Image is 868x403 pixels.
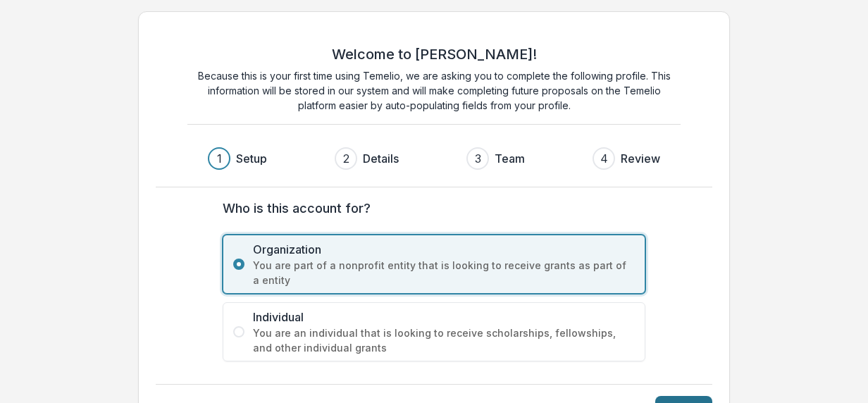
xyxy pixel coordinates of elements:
h3: Review [621,150,660,167]
div: Progress [208,147,660,170]
div: 4 [600,150,608,167]
h2: Welcome to [PERSON_NAME]! [332,46,537,63]
div: 2 [343,150,349,167]
span: Organization [253,241,635,258]
div: 1 [217,150,222,167]
h3: Setup [236,150,267,167]
h3: Team [495,150,525,167]
span: You are an individual that is looking to receive scholarships, fellowships, and other individual ... [253,325,635,355]
div: 3 [475,150,481,167]
h3: Details [363,150,399,167]
label: Who is this account for? [223,199,637,218]
span: You are part of a nonprofit entity that is looking to receive grants as part of a entity [253,258,635,287]
span: Individual [253,309,635,325]
p: Because this is your first time using Temelio, we are asking you to complete the following profil... [187,68,681,113]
